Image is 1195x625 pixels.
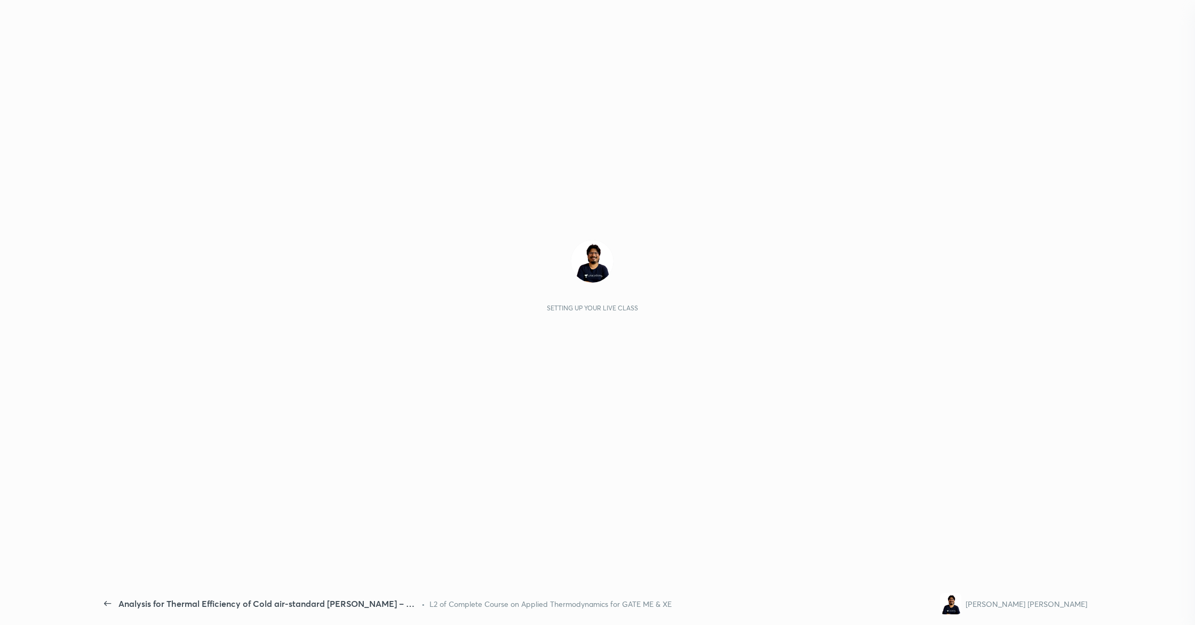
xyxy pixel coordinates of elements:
[547,304,638,312] div: Setting up your live class
[429,598,672,610] div: L2 of Complete Course on Applied Thermodynamics for GATE ME & XE
[966,598,1087,610] div: [PERSON_NAME] [PERSON_NAME]
[940,593,961,614] img: 4fd87480550947d38124d68eb52e3964.jpg
[571,240,614,283] img: 4fd87480550947d38124d68eb52e3964.jpg
[421,598,425,610] div: •
[118,597,417,610] div: Analysis for Thermal Efficiency of Cold air-standard [PERSON_NAME] – Cycle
